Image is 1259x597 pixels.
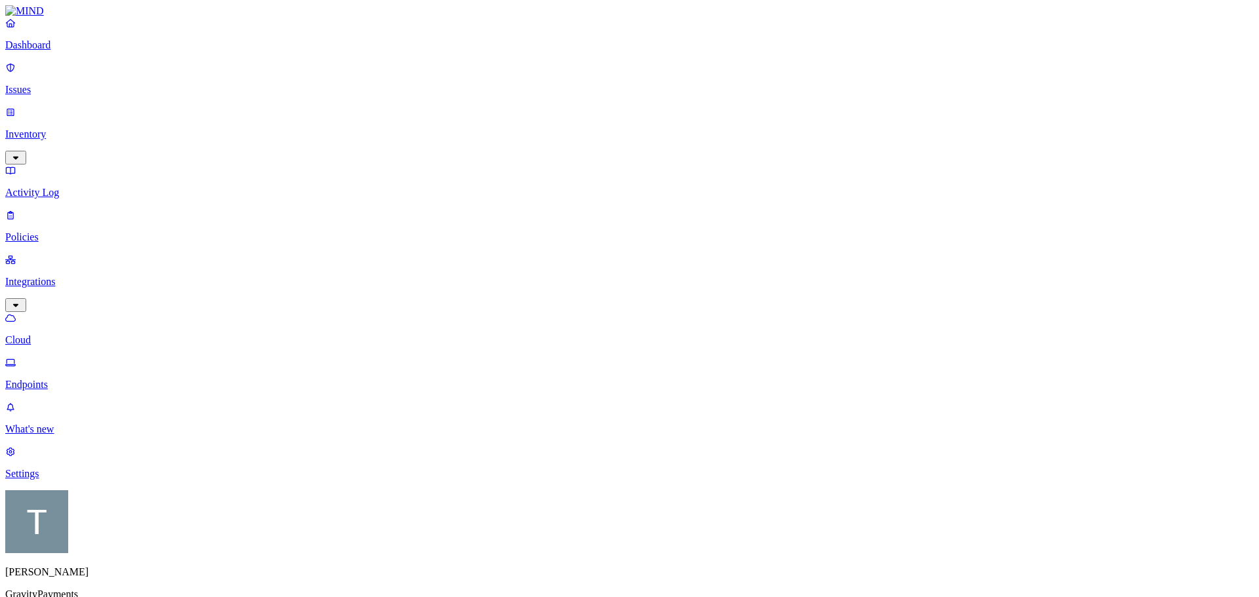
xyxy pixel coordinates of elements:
img: Tim Rasmussen [5,490,68,553]
a: Dashboard [5,17,1254,51]
p: [PERSON_NAME] [5,566,1254,578]
p: Dashboard [5,39,1254,51]
a: Settings [5,446,1254,480]
a: What's new [5,401,1254,435]
a: Endpoints [5,356,1254,391]
p: Activity Log [5,187,1254,199]
p: Integrations [5,276,1254,288]
a: Inventory [5,106,1254,163]
a: Activity Log [5,164,1254,199]
p: Cloud [5,334,1254,346]
a: MIND [5,5,1254,17]
img: MIND [5,5,44,17]
p: Issues [5,84,1254,96]
a: Issues [5,62,1254,96]
p: Policies [5,231,1254,243]
a: Integrations [5,254,1254,310]
a: Cloud [5,312,1254,346]
p: What's new [5,423,1254,435]
p: Inventory [5,128,1254,140]
a: Policies [5,209,1254,243]
p: Settings [5,468,1254,480]
p: Endpoints [5,379,1254,391]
